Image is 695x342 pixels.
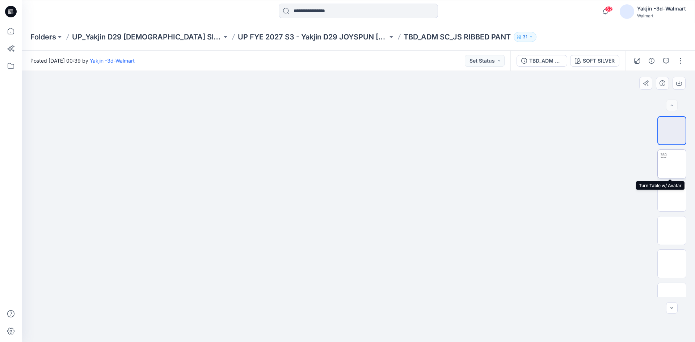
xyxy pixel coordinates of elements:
span: 62 [605,6,613,12]
button: TBD_ADM SC_JS RIBBED PANT [517,55,567,67]
a: Folders [30,32,56,42]
span: Posted [DATE] 00:39 by [30,57,135,64]
a: UP FYE 2027 S3 - Yakjin D29 JOYSPUN [DEMOGRAPHIC_DATA] Sleepwear [238,32,388,42]
div: Yakjin -3d-Walmart [637,4,686,13]
div: TBD_ADM SC_JS RIBBED PANT [529,57,563,65]
div: SOFT SILVER [583,57,615,65]
a: UP_Yakjin D29 [DEMOGRAPHIC_DATA] Sleep [72,32,222,42]
button: SOFT SILVER [570,55,619,67]
button: Details [646,55,657,67]
p: 31 [523,33,527,41]
p: TBD_ADM SC_JS RIBBED PANT [404,32,511,42]
button: 31 [514,32,536,42]
div: Walmart [637,13,686,18]
img: avatar [620,4,634,19]
a: Yakjin -3d-Walmart [90,58,135,64]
